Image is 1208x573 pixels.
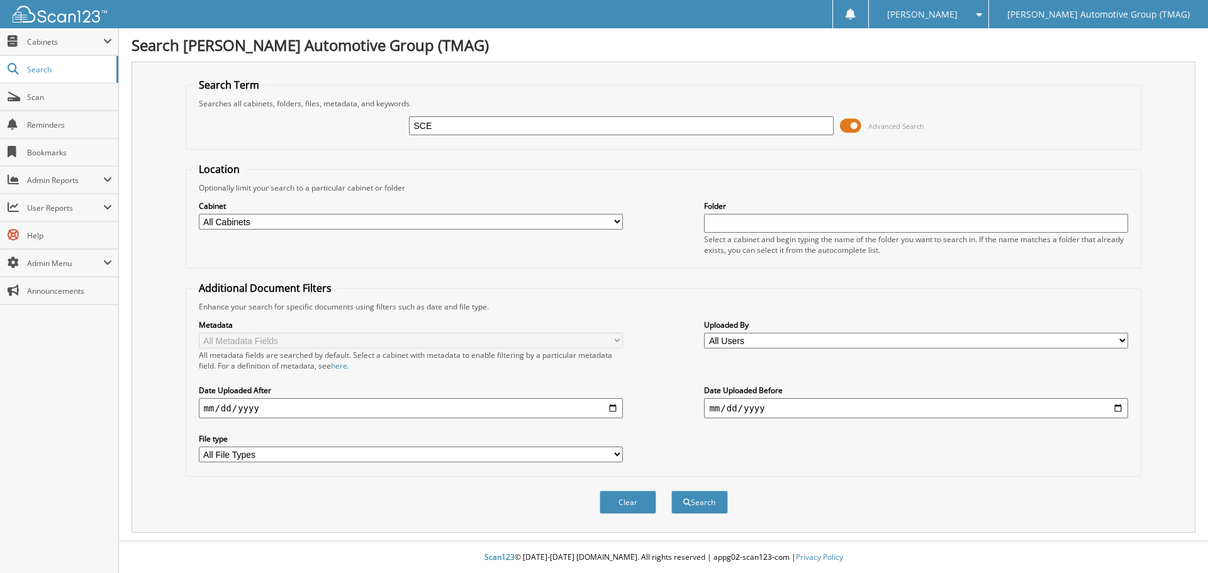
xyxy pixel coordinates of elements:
a: Privacy Policy [796,552,843,562]
span: Bookmarks [27,147,112,158]
span: Scan123 [484,552,515,562]
legend: Search Term [193,78,266,92]
label: File type [199,433,623,444]
img: scan123-logo-white.svg [13,6,107,23]
label: Cabinet [199,201,623,211]
button: Search [671,491,728,514]
div: Optionally limit your search to a particular cabinet or folder [193,182,1135,193]
span: Announcements [27,286,112,296]
legend: Additional Document Filters [193,281,338,295]
div: Select a cabinet and begin typing the name of the folder you want to search in. If the name match... [704,234,1128,255]
span: [PERSON_NAME] Automotive Group (TMAG) [1007,11,1190,18]
span: [PERSON_NAME] [887,11,958,18]
label: Date Uploaded After [199,385,623,396]
span: User Reports [27,203,103,213]
span: Admin Reports [27,175,103,186]
span: Reminders [27,120,112,130]
span: Help [27,230,112,241]
label: Date Uploaded Before [704,385,1128,396]
span: Scan [27,92,112,103]
a: here [331,360,347,371]
span: Search [27,64,110,75]
label: Metadata [199,320,623,330]
div: All metadata fields are searched by default. Select a cabinet with metadata to enable filtering b... [199,350,623,371]
h1: Search [PERSON_NAME] Automotive Group (TMAG) [131,35,1195,55]
iframe: Chat Widget [1145,513,1208,573]
legend: Location [193,162,246,176]
span: Admin Menu [27,258,103,269]
div: Searches all cabinets, folders, files, metadata, and keywords [193,98,1135,109]
label: Folder [704,201,1128,211]
label: Uploaded By [704,320,1128,330]
div: Enhance your search for specific documents using filters such as date and file type. [193,301,1135,312]
input: start [199,398,623,418]
div: © [DATE]-[DATE] [DOMAIN_NAME]. All rights reserved | appg02-scan123-com | [119,542,1208,573]
button: Clear [600,491,656,514]
input: end [704,398,1128,418]
span: Cabinets [27,36,103,47]
span: Advanced Search [868,121,924,131]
